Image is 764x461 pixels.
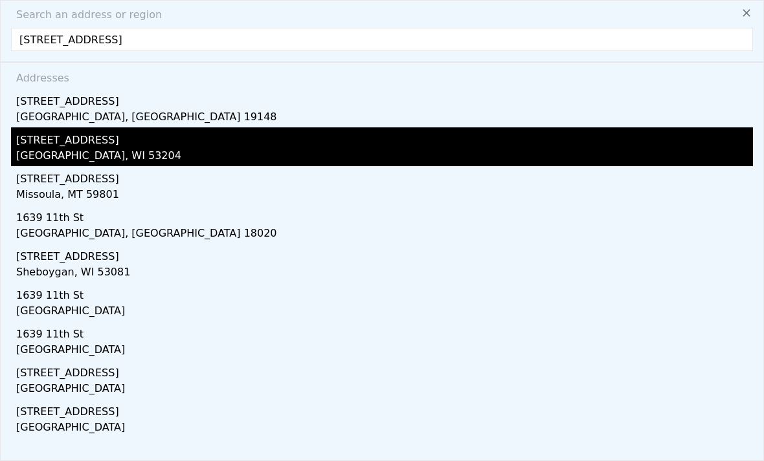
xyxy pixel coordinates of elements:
div: [STREET_ADDRESS] [16,438,753,458]
span: Search an address or region [6,7,162,23]
div: [STREET_ADDRESS] [16,166,753,187]
div: [GEOGRAPHIC_DATA], [GEOGRAPHIC_DATA] 19148 [16,109,753,127]
div: [GEOGRAPHIC_DATA] [16,381,753,399]
div: 1639 11th St [16,205,753,226]
div: 1639 11th St [16,321,753,342]
div: [STREET_ADDRESS] [16,244,753,264]
div: [GEOGRAPHIC_DATA], [GEOGRAPHIC_DATA] 18020 [16,226,753,244]
div: Missoula, MT 59801 [16,187,753,205]
div: [STREET_ADDRESS] [16,89,753,109]
div: [STREET_ADDRESS] [16,127,753,148]
div: [GEOGRAPHIC_DATA] [16,303,753,321]
div: [GEOGRAPHIC_DATA], WI 53204 [16,148,753,166]
div: Addresses [11,63,753,89]
div: [GEOGRAPHIC_DATA] [16,420,753,438]
div: [GEOGRAPHIC_DATA] [16,342,753,360]
div: Sheboygan, WI 53081 [16,264,753,283]
div: [STREET_ADDRESS] [16,399,753,420]
div: 1639 11th St [16,283,753,303]
div: [STREET_ADDRESS] [16,360,753,381]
